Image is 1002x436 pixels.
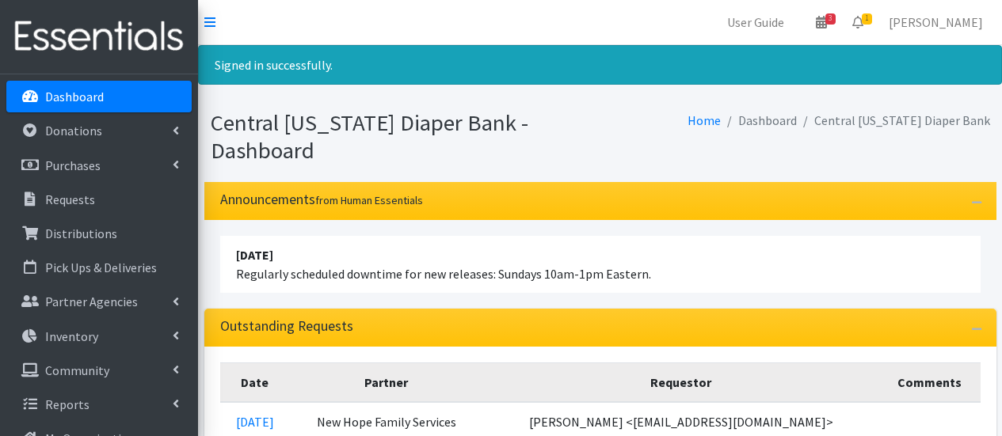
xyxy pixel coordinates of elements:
a: Distributions [6,218,192,249]
p: Requests [45,191,95,207]
a: Community [6,354,192,386]
p: Distributions [45,226,117,241]
p: Dashboard [45,89,104,104]
span: 1 [862,13,872,25]
small: from Human Essentials [315,193,423,207]
span: 3 [825,13,836,25]
h1: Central [US_STATE] Diaper Bank - Dashboard [211,109,595,164]
p: Community [45,362,109,378]
li: Dashboard [721,109,797,132]
div: Signed in successfully. [198,45,1002,85]
a: Reports [6,389,192,420]
p: Reports [45,396,90,412]
a: Requests [6,184,192,215]
strong: [DATE] [236,247,273,263]
a: Pick Ups & Deliveries [6,252,192,283]
p: Purchases [45,157,101,173]
th: Requestor [483,363,878,403]
a: 1 [840,6,876,38]
a: User Guide [714,6,797,38]
a: [PERSON_NAME] [876,6,996,38]
a: Home [688,112,721,128]
th: Date [220,363,290,403]
h3: Outstanding Requests [220,318,353,335]
li: Central [US_STATE] Diaper Bank [797,109,990,132]
a: Dashboard [6,81,192,112]
th: Comments [878,363,980,403]
th: Partner [290,363,484,403]
a: Purchases [6,150,192,181]
a: Donations [6,115,192,146]
p: Donations [45,123,102,138]
p: Inventory [45,328,98,344]
img: HumanEssentials [6,10,192,63]
a: Inventory [6,320,192,352]
p: Pick Ups & Deliveries [45,260,157,275]
a: Partner Agencies [6,286,192,317]
a: [DATE] [236,414,274,430]
li: Regularly scheduled downtime for new releases: Sundays 10am-1pm Eastern. [220,236,981,293]
p: Partner Agencies [45,294,138,309]
a: 3 [803,6,840,38]
h3: Announcements [220,191,423,208]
